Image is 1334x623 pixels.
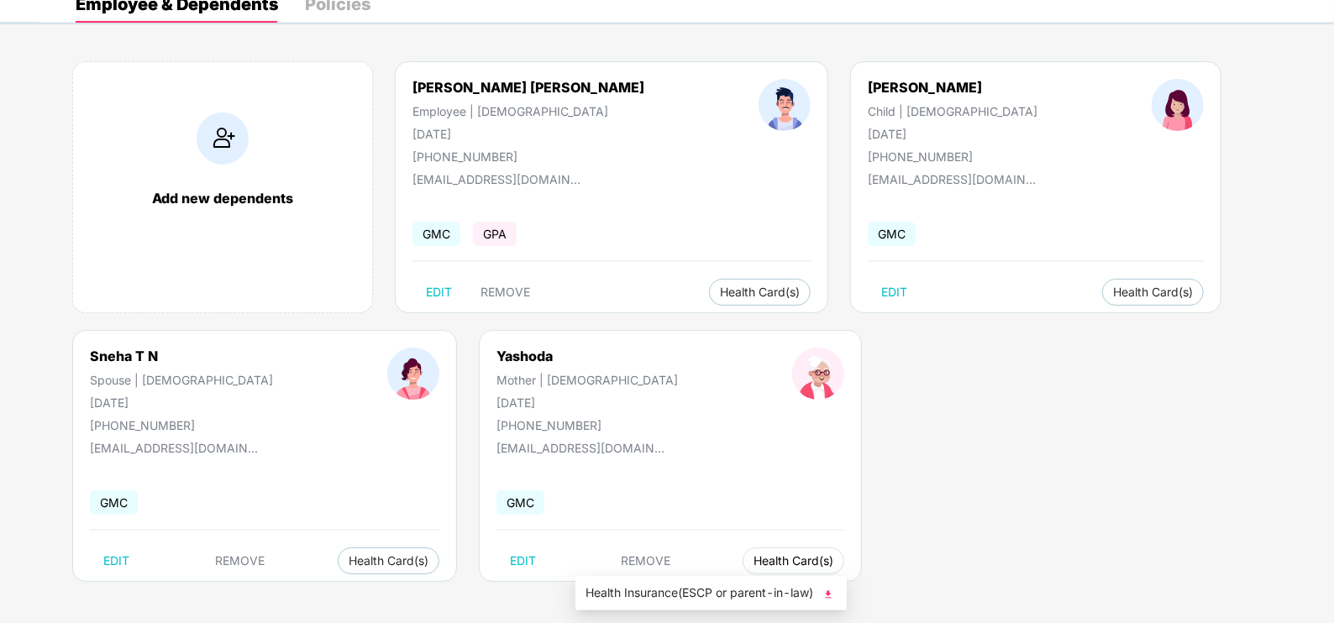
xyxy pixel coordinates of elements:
[608,547,685,574] button: REMOVE
[90,190,355,207] div: Add new dependents
[103,554,129,568] span: EDIT
[412,222,460,246] span: GMC
[481,285,530,299] span: REMOVE
[202,547,279,574] button: REMOVE
[720,288,800,296] span: Health Card(s)
[868,149,1037,164] div: [PHONE_NUMBER]
[754,557,833,565] span: Health Card(s)
[426,285,452,299] span: EDIT
[820,586,837,603] img: svg+xml;base64,PHN2ZyB4bWxucz0iaHR0cDovL3d3dy53My5vcmcvMjAwMC9zdmciIHhtbG5zOnhsaW5rPSJodHRwOi8vd3...
[792,348,844,400] img: profileImage
[412,127,644,141] div: [DATE]
[349,557,428,565] span: Health Card(s)
[90,441,258,455] div: [EMAIL_ADDRESS][DOMAIN_NAME]
[868,172,1036,186] div: [EMAIL_ADDRESS][DOMAIN_NAME]
[90,373,273,387] div: Spouse | [DEMOGRAPHIC_DATA]
[496,490,544,515] span: GMC
[496,373,678,387] div: Mother | [DEMOGRAPHIC_DATA]
[496,348,678,364] div: Yashoda
[90,547,143,574] button: EDIT
[216,554,265,568] span: REMOVE
[510,554,536,568] span: EDIT
[412,79,644,96] div: [PERSON_NAME] [PERSON_NAME]
[1113,288,1193,296] span: Health Card(s)
[90,348,273,364] div: Sneha T N
[412,149,644,164] div: [PHONE_NUMBER]
[586,584,837,602] span: Health Insurance(ESCP or parent-in-law)
[709,279,811,306] button: Health Card(s)
[473,222,517,246] span: GPA
[90,395,273,410] div: [DATE]
[1152,79,1204,131] img: profileImage
[868,222,916,246] span: GMC
[467,279,544,306] button: REMOVE
[868,79,1037,96] div: [PERSON_NAME]
[496,441,664,455] div: [EMAIL_ADDRESS][DOMAIN_NAME]
[412,104,644,118] div: Employee | [DEMOGRAPHIC_DATA]
[622,554,671,568] span: REMOVE
[868,279,921,306] button: EDIT
[496,395,678,410] div: [DATE]
[881,285,907,299] span: EDIT
[1102,279,1204,306] button: Health Card(s)
[90,418,273,432] div: [PHONE_NUMBER]
[496,547,549,574] button: EDIT
[197,113,249,165] img: addIcon
[868,104,1037,118] div: Child | [DEMOGRAPHIC_DATA]
[90,490,138,515] span: GMC
[338,547,439,574] button: Health Card(s)
[387,348,439,400] img: profileImage
[412,279,465,306] button: EDIT
[868,127,1037,141] div: [DATE]
[412,172,580,186] div: [EMAIL_ADDRESS][DOMAIN_NAME]
[759,79,811,131] img: profileImage
[496,418,678,432] div: [PHONE_NUMBER]
[743,547,844,574] button: Health Card(s)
